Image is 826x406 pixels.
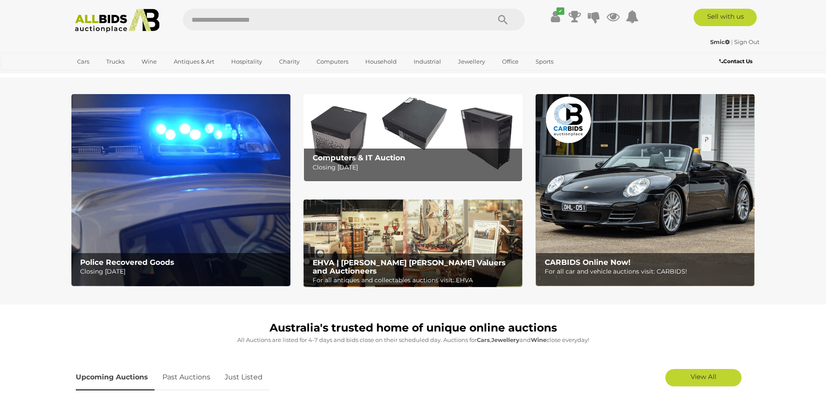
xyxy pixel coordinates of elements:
[491,336,519,343] strong: Jewellery
[694,9,757,26] a: Sell with us
[452,54,491,69] a: Jewellery
[76,322,751,334] h1: Australia's trusted home of unique online auctions
[531,336,546,343] strong: Wine
[226,54,268,69] a: Hospitality
[691,372,716,381] span: View All
[719,57,755,66] a: Contact Us
[556,7,564,15] i: ✔
[536,94,755,286] img: CARBIDS Online Now!
[545,258,630,267] b: CARBIDS Online Now!
[303,200,523,288] a: EHVA | Evans Hastings Valuers and Auctioneers EHVA | [PERSON_NAME] [PERSON_NAME] Valuers and Auct...
[710,38,730,45] strong: Smic
[545,266,750,277] p: For all car and vehicle auctions visit: CARBIDS!
[303,94,523,182] a: Computers & IT Auction Computers & IT Auction Closing [DATE]
[665,369,742,386] a: View All
[76,365,155,390] a: Upcoming Auctions
[76,335,751,345] p: All Auctions are listed for 4-7 days and bids close on their scheduled day. Auctions for , and cl...
[408,54,447,69] a: Industrial
[303,94,523,182] img: Computers & IT Auction
[71,94,290,286] img: Police Recovered Goods
[71,54,95,69] a: Cars
[168,54,220,69] a: Antiques & Art
[70,9,165,33] img: Allbids.com.au
[71,69,145,83] a: [GEOGRAPHIC_DATA]
[536,94,755,286] a: CARBIDS Online Now! CARBIDS Online Now! For all car and vehicle auctions visit: CARBIDS!
[80,266,285,277] p: Closing [DATE]
[481,9,525,30] button: Search
[273,54,305,69] a: Charity
[80,258,174,267] b: Police Recovered Goods
[311,54,354,69] a: Computers
[313,275,518,286] p: For all antiques and collectables auctions visit: EHVA
[496,54,524,69] a: Office
[731,38,733,45] span: |
[477,336,490,343] strong: Cars
[710,38,731,45] a: Smic
[156,365,217,390] a: Past Auctions
[303,200,523,288] img: EHVA | Evans Hastings Valuers and Auctioneers
[101,54,130,69] a: Trucks
[734,38,759,45] a: Sign Out
[530,54,559,69] a: Sports
[136,54,162,69] a: Wine
[360,54,402,69] a: Household
[71,94,290,286] a: Police Recovered Goods Police Recovered Goods Closing [DATE]
[313,258,506,275] b: EHVA | [PERSON_NAME] [PERSON_NAME] Valuers and Auctioneers
[719,58,752,64] b: Contact Us
[549,9,562,24] a: ✔
[218,365,269,390] a: Just Listed
[313,153,405,162] b: Computers & IT Auction
[313,162,518,173] p: Closing [DATE]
